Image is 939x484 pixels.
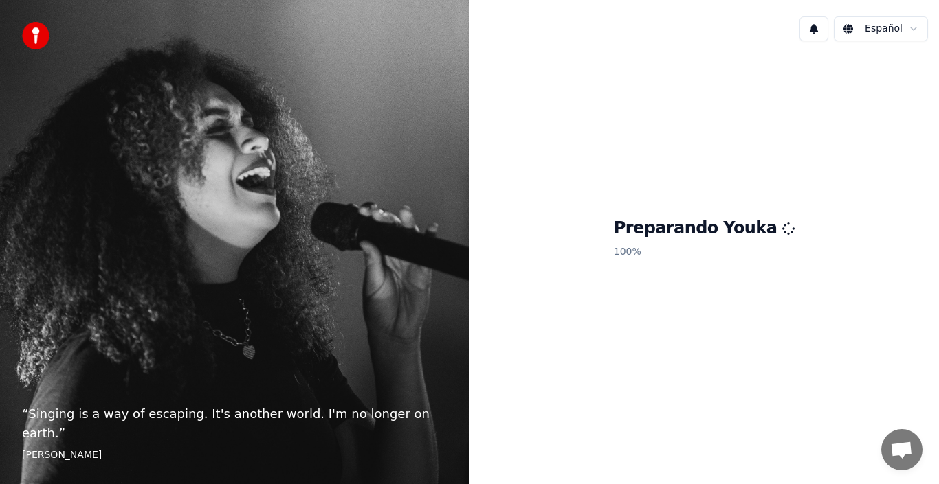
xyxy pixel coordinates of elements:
a: Chat abierto [881,429,923,470]
h1: Preparando Youka [614,218,795,240]
footer: [PERSON_NAME] [22,448,448,462]
p: 100 % [614,240,795,264]
img: youka [22,22,49,49]
p: “ Singing is a way of escaping. It's another world. I'm no longer on earth. ” [22,404,448,443]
